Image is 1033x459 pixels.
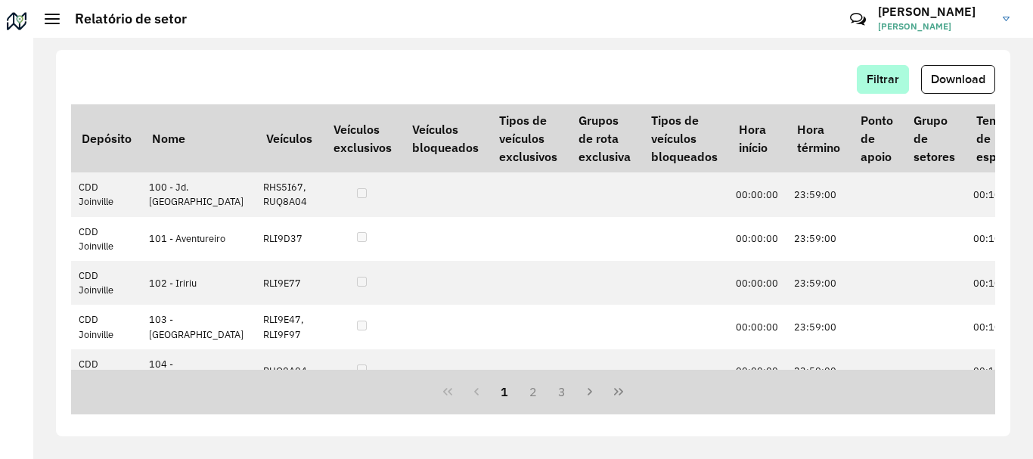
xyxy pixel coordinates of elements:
[71,104,141,172] th: Depósito
[921,65,995,94] button: Download
[786,104,850,172] th: Hora término
[71,305,141,349] td: CDD Joinville
[786,217,850,261] td: 23:59:00
[256,261,322,305] td: RLI9E77
[867,73,899,85] span: Filtrar
[141,349,256,393] td: 104 - [GEOGRAPHIC_DATA]
[256,305,322,349] td: RLI9E47, RLI9F97
[71,217,141,261] td: CDD Joinville
[256,172,322,216] td: RHS5I67, RUQ8A04
[931,73,985,85] span: Download
[842,3,874,36] a: Contato Rápido
[141,104,256,172] th: Nome
[728,349,786,393] td: 00:00:00
[60,11,187,27] h2: Relatório de setor
[728,261,786,305] td: 00:00:00
[966,261,1025,305] td: 00:10:00
[489,104,568,172] th: Tipos de veículos exclusivos
[728,305,786,349] td: 00:00:00
[786,172,850,216] td: 23:59:00
[548,377,576,406] button: 3
[966,104,1025,172] th: Tempo de espera
[966,305,1025,349] td: 00:10:00
[878,20,991,33] span: [PERSON_NAME]
[519,377,548,406] button: 2
[786,261,850,305] td: 23:59:00
[71,349,141,393] td: CDD Joinville
[786,305,850,349] td: 23:59:00
[786,349,850,393] td: 23:59:00
[728,172,786,216] td: 00:00:00
[256,104,322,172] th: Veículos
[604,377,633,406] button: Last Page
[966,172,1025,216] td: 00:10:00
[256,217,322,261] td: RLI9D37
[857,65,909,94] button: Filtrar
[966,217,1025,261] td: 00:10:00
[850,104,903,172] th: Ponto de apoio
[568,104,641,172] th: Grupos de rota exclusiva
[141,217,256,261] td: 101 - Aventureiro
[71,172,141,216] td: CDD Joinville
[402,104,489,172] th: Veículos bloqueados
[728,217,786,261] td: 00:00:00
[904,104,966,172] th: Grupo de setores
[141,305,256,349] td: 103 - [GEOGRAPHIC_DATA]
[641,104,727,172] th: Tipos de veículos bloqueados
[323,104,402,172] th: Veículos exclusivos
[878,5,991,19] h3: [PERSON_NAME]
[490,377,519,406] button: 1
[141,172,256,216] td: 100 - Jd. [GEOGRAPHIC_DATA]
[966,349,1025,393] td: 00:10:00
[728,104,786,172] th: Hora início
[256,349,322,393] td: RUQ8A04
[576,377,605,406] button: Next Page
[141,261,256,305] td: 102 - Iririu
[71,261,141,305] td: CDD Joinville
